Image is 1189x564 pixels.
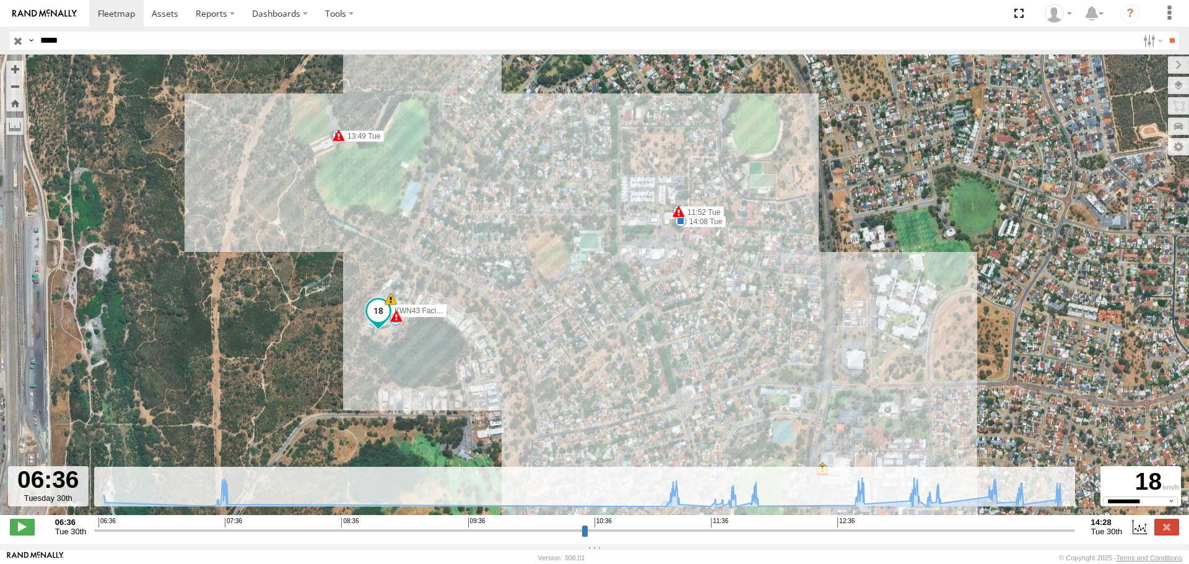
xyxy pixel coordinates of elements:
label: Map Settings [1168,138,1189,155]
span: 10:36 [594,518,612,527]
span: 12:36 [837,518,855,527]
span: 09:36 [468,518,486,527]
i: ? [1120,4,1140,24]
label: Search Query [26,32,36,50]
label: Play/Stop [10,519,35,535]
label: 14:08 Tue [681,216,726,227]
label: 13:49 Tue [339,131,384,142]
div: Andrew Fisher [1040,4,1076,23]
button: Zoom Home [6,95,24,111]
label: Close [1154,519,1179,535]
span: 08:36 [341,518,359,527]
div: 5 [390,313,402,326]
img: rand-logo.svg [12,9,77,18]
div: 18 [816,462,829,474]
span: 06:36 [98,518,116,527]
div: Version: 308.01 [538,554,585,562]
div: 20 [390,310,403,323]
div: 9 [385,293,397,305]
span: Tue 30th Sep 2025 [1091,527,1123,536]
span: 11:36 [711,518,728,527]
span: KWN43 Facil.Maint [394,306,458,315]
strong: 06:36 [55,518,87,527]
label: 11:52 Tue [679,207,724,218]
a: Visit our Website [7,552,64,564]
span: Tue 30th Sep 2025 [55,527,87,536]
label: Measure [6,118,24,135]
div: 18 [1102,468,1179,497]
a: Terms and Conditions [1117,554,1182,562]
span: 07:36 [225,518,242,527]
button: Zoom out [6,77,24,95]
label: 11:52 Tue [679,206,724,217]
label: Search Filter Options [1138,32,1165,50]
div: © Copyright 2025 - [1059,554,1182,562]
strong: 14:28 [1091,518,1123,527]
button: Zoom in [6,61,24,77]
